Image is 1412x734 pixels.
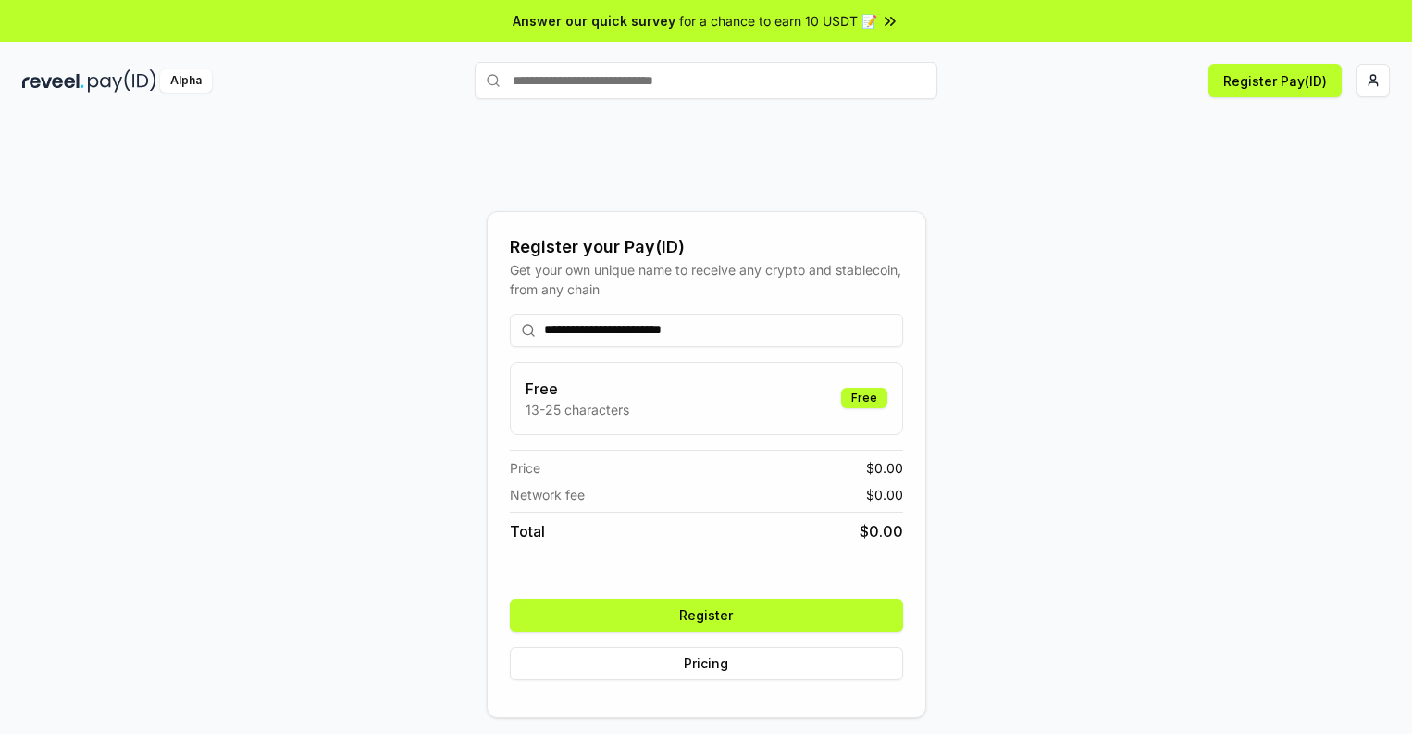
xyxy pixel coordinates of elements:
[860,520,903,542] span: $ 0.00
[510,647,903,680] button: Pricing
[1208,64,1342,97] button: Register Pay(ID)
[526,378,629,400] h3: Free
[841,388,887,408] div: Free
[866,458,903,478] span: $ 0.00
[88,69,156,93] img: pay_id
[510,520,545,542] span: Total
[510,458,540,478] span: Price
[510,234,903,260] div: Register your Pay(ID)
[866,485,903,504] span: $ 0.00
[513,11,675,31] span: Answer our quick survey
[510,599,903,632] button: Register
[510,260,903,299] div: Get your own unique name to receive any crypto and stablecoin, from any chain
[526,400,629,419] p: 13-25 characters
[510,485,585,504] span: Network fee
[679,11,877,31] span: for a chance to earn 10 USDT 📝
[160,69,212,93] div: Alpha
[22,69,84,93] img: reveel_dark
